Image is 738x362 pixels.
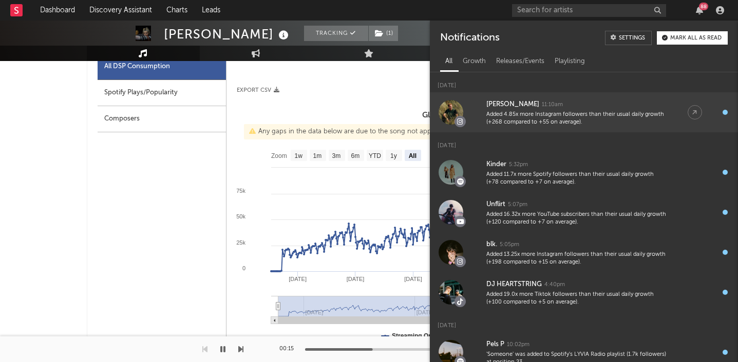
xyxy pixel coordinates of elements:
[440,53,458,70] div: All
[486,111,667,127] div: Added 4.85x more Instagram followers than their usual daily growth (+268 compared to +55 on avera...
[542,101,563,109] div: 11:10am
[696,6,703,14] button: 88
[486,338,504,351] div: Pels P
[242,265,245,271] text: 0
[408,152,416,159] text: All
[509,161,528,169] div: 5:32pm
[550,53,590,70] div: Playlisting
[313,152,321,159] text: 1m
[236,213,245,219] text: 50k
[486,278,542,291] div: DJ HEARTSTRING
[304,26,368,41] button: Tracking
[430,272,738,312] a: DJ HEARTSTRING4:40pmAdded 19.0x more Tiktok followers than their usual daily growth (+100 compare...
[351,152,359,159] text: 6m
[699,3,708,10] div: 88
[430,152,738,192] a: Kinder5:32pmAdded 11.7x more Spotify followers than their usual daily growth (+78 compared to +7 ...
[430,72,738,92] div: [DATE]
[430,232,738,272] a: blk.5:05pmAdded 13.25x more Instagram followers than their usual daily growth (+198 compared to +...
[332,152,340,159] text: 3m
[236,188,245,194] text: 75k
[486,158,506,171] div: Kinder
[368,152,381,159] text: YTD
[486,211,667,227] div: Added 16.32x more YouTube subscribers than their usual daily growth (+120 compared to +7 on avera...
[244,124,634,139] div: Any gaps in the data below are due to the song not appearing on Luminate's daily chart(s) for tha...
[369,26,398,41] button: (1)
[430,92,738,132] a: [PERSON_NAME]11:10amAdded 4.85x more Instagram followers than their usual daily growth (+268 comp...
[500,241,519,249] div: 5:05pm
[368,26,399,41] span: ( 1 )
[486,238,497,251] div: blk.
[236,239,245,246] text: 25k
[486,98,539,111] div: [PERSON_NAME]
[486,251,667,267] div: Added 13.25x more Instagram followers than their usual daily growth (+198 compared to +15 on aver...
[104,61,170,73] div: All DSP Consumption
[164,26,291,43] div: [PERSON_NAME]
[657,31,728,45] button: Mark all as read
[619,35,645,41] div: Settings
[486,291,667,307] div: Added 19.0x more Tiktok followers than their usual daily growth (+100 compared to +5 on average).
[289,276,307,282] text: [DATE]
[392,332,478,339] text: Streaming On-Demand Audio
[508,201,527,209] div: 5:07pm
[512,4,666,17] input: Search for artists
[670,35,722,41] div: Mark all as read
[605,31,652,45] a: Settings
[294,152,302,159] text: 1w
[98,106,226,132] div: Composers
[430,192,738,232] a: Unflirt5:07pmAdded 16.32x more YouTube subscribers than their usual daily growth (+120 compared t...
[404,276,422,282] text: [DATE]
[430,312,738,332] div: [DATE]
[346,276,364,282] text: [DATE]
[440,31,499,45] div: Notifications
[486,198,505,211] div: Unflirt
[271,152,287,159] text: Zoom
[507,341,529,349] div: 10:02pm
[279,343,300,355] div: 00:15
[491,53,550,70] div: Releases/Events
[226,109,641,122] h3: Global
[486,171,667,187] div: Added 11.7x more Spotify followers than their usual daily growth (+78 compared to +7 on average).
[544,281,565,289] div: 4:40pm
[458,53,491,70] div: Growth
[430,132,738,152] div: [DATE]
[98,54,226,80] div: All DSP Consumption
[390,152,397,159] text: 1y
